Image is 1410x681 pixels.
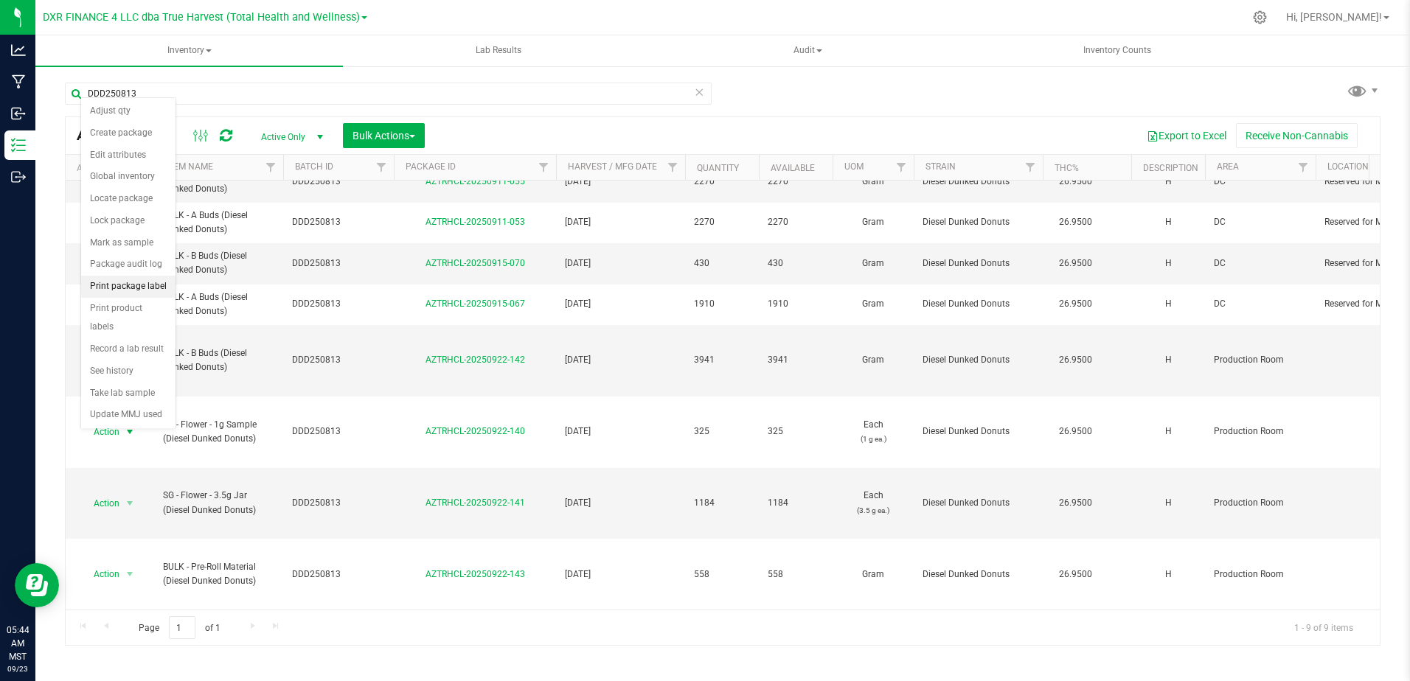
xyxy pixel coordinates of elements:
iframe: Resource center [15,563,59,607]
span: DDD250813 [292,175,385,189]
inline-svg: Inventory [11,138,26,153]
div: H [1140,566,1196,583]
a: THC% [1055,163,1079,173]
li: Mark as sample [81,232,176,254]
span: Production Room [1214,496,1307,510]
span: [DATE] [565,496,676,510]
a: AZTRHCL-20250922-143 [426,569,525,579]
span: Production Room [1214,567,1307,582]
inline-svg: Analytics [11,43,26,57]
a: Description [1143,163,1198,173]
div: H [1140,423,1196,440]
span: Diesel Dunked Donuts [923,496,1034,510]
span: 26.9500 [1052,564,1100,585]
span: Audit [655,36,961,66]
span: Each [841,489,905,517]
a: Filter [1018,155,1043,180]
li: Edit attributes [81,144,176,167]
span: DC [1214,175,1307,189]
a: Lab Results [344,35,652,66]
span: 325 [768,425,824,439]
p: (1 g ea.) [841,432,905,446]
div: Actions [77,163,148,173]
span: Diesel Dunked Donuts [923,425,1034,439]
span: [DATE] [565,425,676,439]
a: Location [1327,161,1369,172]
a: Quantity [697,163,739,173]
p: 05:44 AM MST [7,624,29,663]
span: select [121,422,139,442]
span: DDD250813 [292,425,385,439]
span: [DATE] [565,353,676,367]
a: AZTRHCL-20250922-142 [426,355,525,365]
a: Strain [925,161,956,172]
span: Gram [841,297,905,311]
span: 1184 [768,496,824,510]
span: Diesel Dunked Donuts [923,297,1034,311]
span: 325 [694,425,750,439]
span: Action [80,564,120,584]
span: Diesel Dunked Donuts [923,567,1034,582]
span: Gram [841,256,905,270]
span: 1184 [694,496,750,510]
span: Production Room [1214,353,1307,367]
a: Batch ID [295,161,333,172]
div: H [1140,495,1196,511]
div: H [1140,173,1196,190]
p: 09/23 [7,663,29,674]
li: Package audit log [81,254,176,276]
span: BULK - B Buds (Diesel Dunked Donuts) [163,167,274,195]
li: Global inventory [81,166,176,188]
div: H [1140,296,1196,312]
li: See history [81,360,176,383]
span: DC [1214,215,1307,229]
span: Diesel Dunked Donuts [923,215,1034,229]
a: Filter [259,155,283,180]
div: H [1140,255,1196,272]
li: Create package [81,122,176,144]
span: 26.9500 [1052,212,1100,233]
button: Export to Excel [1137,123,1236,148]
span: 430 [694,256,750,270]
span: 26.9500 [1052,253,1100,274]
a: Filter [369,155,394,180]
span: Gram [841,215,905,229]
a: Inventory Counts [963,35,1271,66]
span: [DATE] [565,175,676,189]
span: Clear [694,83,704,102]
input: 1 [169,616,195,639]
a: AZTRHCL-20250911-053 [426,217,525,227]
button: Bulk Actions [343,123,425,148]
li: Record a lab result [81,338,176,360]
a: AZTRHCL-20250922-140 [426,426,525,436]
span: SG - Flower - 1g Sample (Diesel Dunked Donuts) [163,418,274,446]
span: [DATE] [565,256,676,270]
span: 2270 [768,215,824,229]
span: [DATE] [565,567,676,582]
span: Bulk Actions [352,130,415,142]
span: 1910 [768,297,824,311]
span: DDD250813 [292,297,385,311]
button: Receive Non-Cannabis [1236,123,1358,148]
div: Manage settings [1251,10,1269,24]
span: BULK - B Buds (Diesel Dunked Donuts) [163,346,274,374]
span: 26.9500 [1052,349,1100,371]
span: [DATE] [565,297,676,311]
a: Filter [1291,155,1316,180]
inline-svg: Inbound [11,106,26,121]
a: AZTRHCL-20250915-070 [426,258,525,268]
a: AZTRHCL-20250915-067 [426,298,525,309]
span: DDD250813 [292,256,385,270]
li: Locate package [81,188,176,210]
span: Action [80,493,120,514]
span: Lab Results [456,44,541,57]
span: Gram [841,353,905,367]
span: DDD250813 [292,567,385,582]
span: 430 [768,256,824,270]
a: UOM [844,161,864,172]
a: AZTRHCL-20250911-055 [426,176,525,186]
span: DC [1214,256,1307,270]
span: BULK - B Buds (Diesel Dunked Donuts) [163,249,274,277]
span: Inventory Counts [1063,44,1171,57]
span: Gram [841,567,905,582]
